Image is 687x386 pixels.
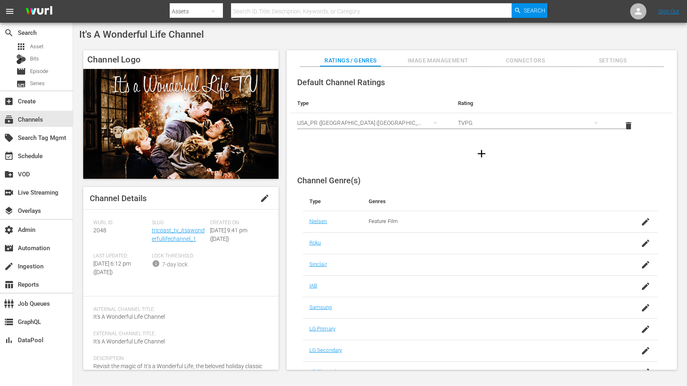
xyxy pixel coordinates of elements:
span: Ratings / Genres [320,56,381,66]
span: It's A Wonderful Life Channel [93,338,165,345]
th: Genres [362,192,619,211]
span: Episode [30,67,48,75]
span: Asset [16,42,26,51]
span: Admin [4,225,14,235]
span: Series [30,79,45,88]
span: Overlays [4,206,14,216]
span: delete [624,121,633,131]
span: 2048 [93,227,106,234]
img: ans4CAIJ8jUAAAAAAAAAAAAAAAAAAAAAAAAgQb4GAAAAAAAAAAAAAAAAAAAAAAAAJMjXAAAAAAAAAAAAAAAAAAAAAAAAgAT5G... [19,2,58,21]
span: Image Management [408,56,469,66]
img: It's A Wonderful Life Channel [83,69,279,178]
span: Search [4,28,14,38]
span: Asset [30,43,43,51]
a: Sinclair [309,261,327,267]
th: Rating [452,94,612,113]
span: info [152,259,160,268]
span: Automation [4,243,14,253]
th: Type [291,94,452,113]
span: Live Streaming [4,188,14,197]
div: Bits [16,54,26,64]
div: TVPG [458,112,606,134]
span: Schedule [4,151,14,161]
span: Search Tag Mgmt [4,133,14,143]
h4: Channel Logo [83,50,279,69]
span: [DATE] 6:12 pm ([DATE]) [93,260,131,275]
span: Ingestion [4,262,14,271]
span: Bits [30,55,39,63]
button: Search [512,3,547,18]
span: Lock Threshold: [152,253,206,259]
a: LG Secondary [309,347,342,353]
span: Slug: [152,220,206,226]
span: It's A Wonderful Life Channel [79,29,204,40]
span: Channels [4,115,14,124]
span: VOD [4,169,14,179]
span: Settings [582,56,643,66]
a: Roku [309,240,321,246]
span: Description: [93,356,264,362]
span: menu [5,6,15,16]
span: Episode [16,66,26,76]
span: External Channel Title: [93,331,264,337]
span: Search [524,3,545,18]
a: Sign Out [658,8,679,15]
span: Wurl ID: [93,220,148,226]
table: simple table [291,94,673,138]
span: Job Queues [4,299,14,309]
button: delete [619,116,638,135]
span: Default Channel Ratings [297,77,385,87]
span: Created On: [210,220,264,226]
span: Connectors [495,56,556,66]
div: 7-day lock [162,260,188,269]
span: Reports [4,280,14,289]
span: It's A Wonderful Life Channel [93,313,165,320]
span: edit [260,193,270,203]
a: LG Primary [309,326,335,332]
span: Last Updated: [93,253,148,259]
a: Samsung [309,304,332,310]
a: IAB [309,283,317,289]
span: Channel Details [90,193,147,203]
button: edit [255,189,274,208]
span: [DATE] 9:41 pm ([DATE]) [210,227,247,242]
span: Create [4,96,14,106]
a: Nielsen [309,218,327,224]
span: Channel Genre(s) [297,176,361,185]
a: tricoast_tv_itsawonderfullifechannel_1 [152,227,205,242]
div: USA_PR ([GEOGRAPHIC_DATA] ([GEOGRAPHIC_DATA])) [297,112,445,134]
th: Type [303,192,362,211]
span: DataPool [4,335,14,345]
span: Series [16,79,26,89]
a: LG Channel [309,369,336,375]
span: Internal Channel Title: [93,307,264,313]
span: GraphQL [4,317,14,327]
